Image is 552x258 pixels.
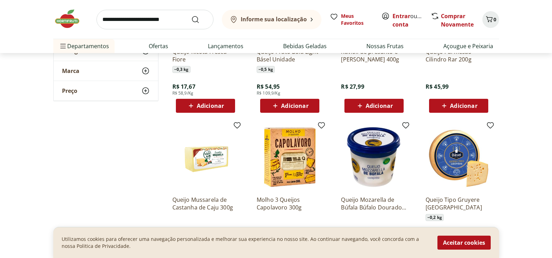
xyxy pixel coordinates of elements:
a: Ofertas [149,42,168,50]
span: Preço [62,87,77,94]
button: Carrinho [482,11,499,28]
button: Adicionar [260,99,319,113]
button: Menu [59,38,67,54]
span: Adicionar [366,103,393,109]
button: Marca [54,61,158,81]
button: Aceitar cookies [437,236,491,250]
button: Preço [54,81,158,101]
img: Molho 3 Queijos Capolavoro 300g [257,124,323,190]
p: Utilizamos cookies para oferecer uma navegação personalizada e melhorar sua experiencia no nosso ... [62,236,429,250]
button: Adicionar [344,99,404,113]
button: Adicionar [429,99,488,113]
a: Queijo Ricota Fresca Fiore [172,48,239,63]
img: Hortifruti [53,8,88,29]
a: Molho 3 Queijos Capolavoro 300g [257,196,323,211]
input: search [96,10,213,29]
a: Queijo Mozarella de Búfala Búfalo Dourado 150g [341,196,407,211]
span: Adicionar [197,103,224,109]
img: Queijo Mussarela de Castanha de Caju 300g [172,124,239,190]
span: ~ 0,2 kg [426,214,444,221]
span: Adicionar [450,103,477,109]
span: R$ 109,9/Kg [257,90,280,96]
img: Queijo Mozarella de Búfala Búfalo Dourado 150g [341,124,407,190]
a: Bebidas Geladas [283,42,327,50]
span: Departamentos [59,38,109,54]
span: 0 [493,16,496,23]
span: ~ 0,3 kg [172,66,191,73]
a: Queijo Mussarela de Castanha de Caju 300g [172,196,239,211]
span: R$ 27,99 [341,83,364,90]
img: Queijo Tipo Gruyere Basel [426,124,492,190]
button: Adicionar [176,99,235,113]
span: R$ 45,99 [426,83,449,90]
a: Meus Favoritos [330,13,373,27]
a: Lançamentos [208,42,243,50]
span: Marca [62,67,79,74]
b: Informe sua localização [241,15,307,23]
span: ~ 0,5 kg [257,66,275,73]
a: Nossas Frutas [366,42,404,50]
span: Adicionar [281,103,308,109]
a: Açougue e Peixaria [443,42,493,50]
a: Entrar [392,12,410,20]
span: R$ 58,9/Kg [172,90,194,96]
a: Queijo Tipo Gruyere [GEOGRAPHIC_DATA] [426,196,492,211]
a: Criar conta [392,12,431,28]
span: Meus Favoritos [341,13,373,27]
a: Queijo Prato Bola Light Básel Unidade [257,48,323,63]
a: Queijo Parmesão Cilindro Rar 200g [426,48,492,63]
a: Ravioli de presunto e [PERSON_NAME] 400g [341,48,407,63]
button: Submit Search [191,15,208,24]
span: R$ 17,67 [172,83,195,90]
span: ou [392,12,423,29]
button: Informe sua localização [222,10,321,29]
span: R$ 54,95 [257,83,280,90]
a: Comprar Novamente [441,12,474,28]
